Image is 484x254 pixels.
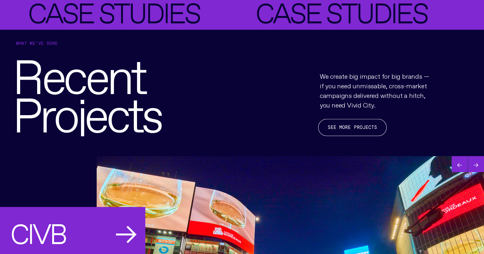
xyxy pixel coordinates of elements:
[318,119,387,136] a: See more projects
[115,217,135,244] span: →
[10,217,66,244] span: CIVB
[320,71,432,109] p: We create big impact for big brands — if you need unmissable, cross-market campaigns delivered wi...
